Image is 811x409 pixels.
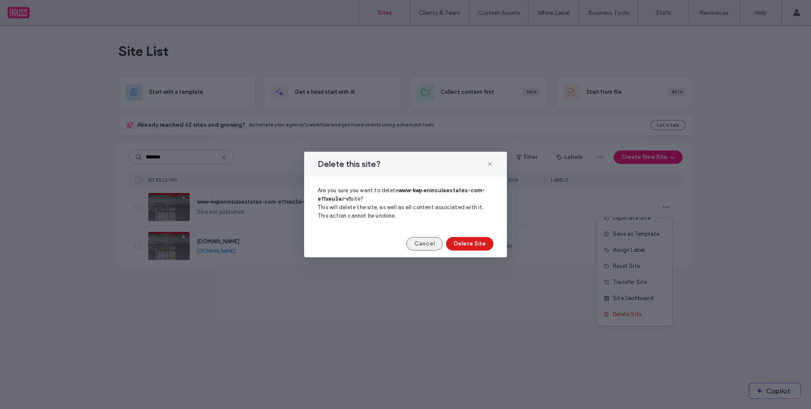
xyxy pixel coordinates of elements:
button: Cancel [406,237,443,251]
span: Are you sure you want to delete site? This will delete the site, as well as all content associate... [318,187,485,219]
b: www-kwpeninsulaestates-com-e11xeu3ai-v1 [318,187,485,202]
span: Delete this site? [318,158,381,169]
span: Help [19,6,37,14]
button: Delete Site [446,237,493,251]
